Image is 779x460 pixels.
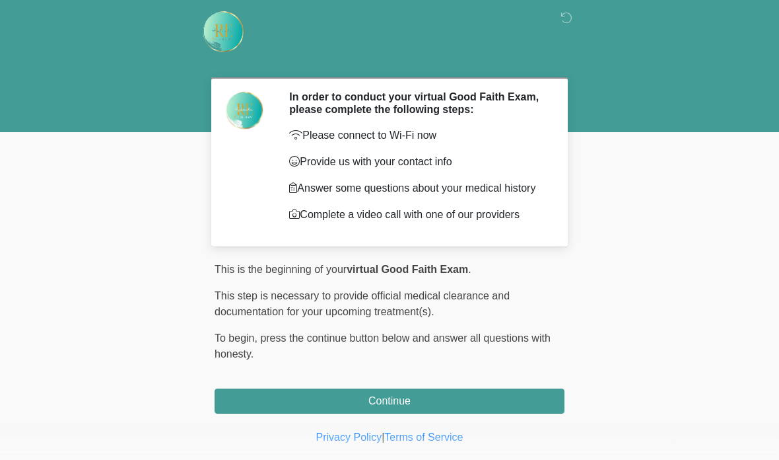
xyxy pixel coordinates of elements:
[289,207,545,223] p: Complete a video call with one of our providers
[224,91,264,130] img: Agent Avatar
[382,432,384,443] a: |
[347,264,468,275] strong: virtual Good Faith Exam
[289,180,545,196] p: Answer some questions about your medical history
[289,91,545,116] h2: In order to conduct your virtual Good Faith Exam, please complete the following steps:
[215,389,564,414] button: Continue
[289,154,545,170] p: Provide us with your contact info
[215,332,260,344] span: To begin,
[215,290,510,317] span: This step is necessary to provide official medical clearance and documentation for your upcoming ...
[201,10,245,54] img: Rehydrate Aesthetics & Wellness Logo
[384,432,463,443] a: Terms of Service
[215,264,347,275] span: This is the beginning of your
[316,432,382,443] a: Privacy Policy
[289,128,545,143] p: Please connect to Wi-Fi now
[215,332,551,360] span: press the continue button below and answer all questions with honesty.
[468,264,471,275] span: .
